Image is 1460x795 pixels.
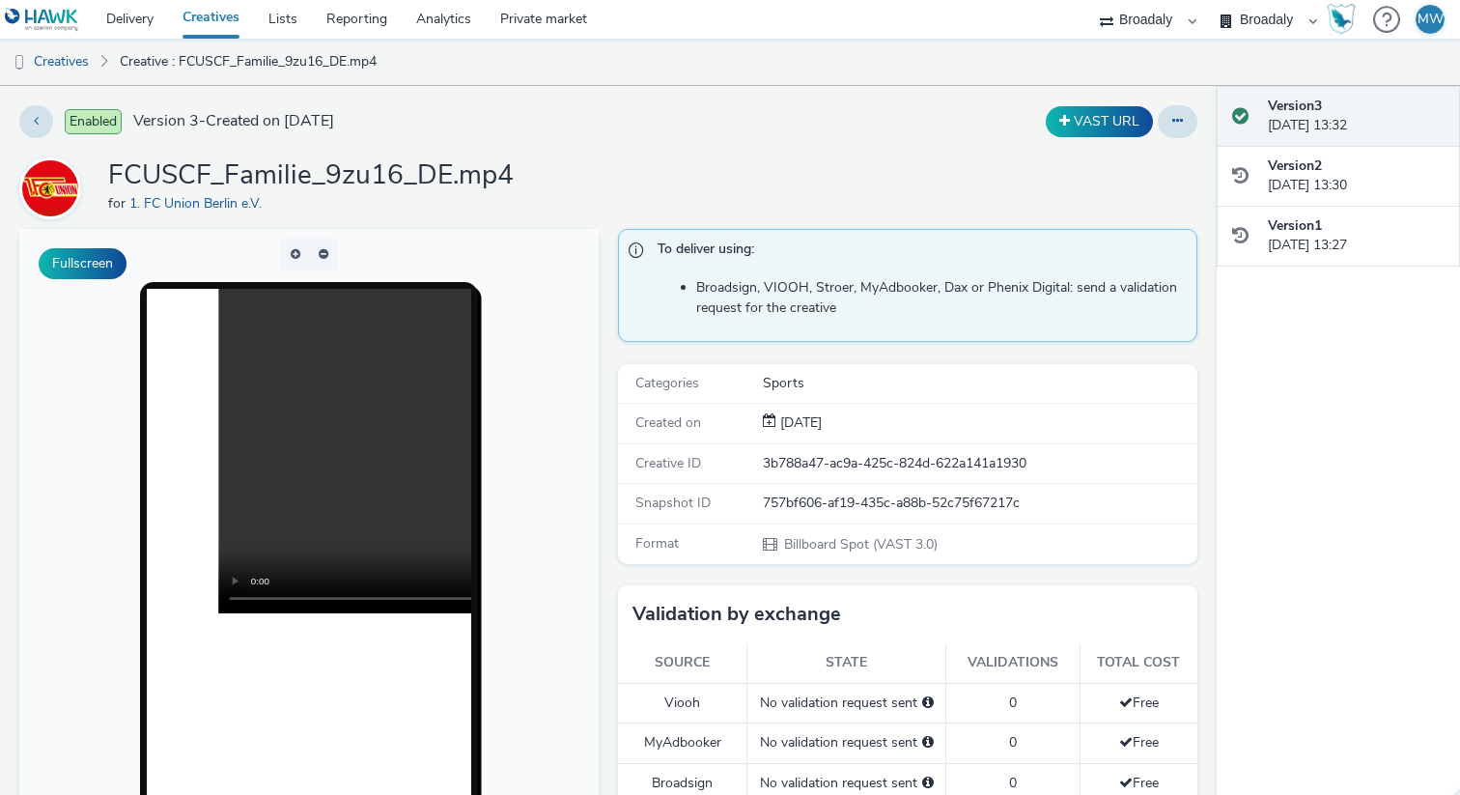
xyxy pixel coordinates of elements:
img: Hawk Academy [1327,4,1356,35]
img: undefined Logo [5,8,79,32]
a: 1. FC Union Berlin e.V. [129,194,269,213]
a: Hawk Academy [1327,4,1363,35]
span: Free [1119,733,1159,752]
span: 0 [1009,694,1017,712]
button: Fullscreen [39,248,126,279]
td: MyAdbooker [618,724,747,763]
th: Source [618,643,747,683]
div: No validation request sent [757,733,936,752]
th: Validations [946,643,1080,683]
span: [DATE] [776,413,822,432]
strong: Version 3 [1268,97,1322,115]
span: Created on [635,413,701,432]
span: Billboard Spot (VAST 3.0) [782,535,938,554]
div: No validation request sent [757,694,936,713]
span: Version 3 - Created on [DATE] [133,110,334,132]
div: 757bf606-af19-435c-a88b-52c75f67217c [763,494,1195,513]
div: Please select a deal below and click on Send to send a validation request to Viooh. [922,694,934,713]
span: Categories [635,374,699,392]
span: for [108,194,129,213]
strong: Version 1 [1268,216,1322,235]
div: Creation 29 September 2025, 13:27 [776,413,822,433]
div: No validation request sent [757,774,936,793]
div: [DATE] 13:30 [1268,156,1445,196]
a: 1. FC Union Berlin e.V. [19,179,89,197]
div: Sports [763,374,1195,393]
div: Please select a deal below and click on Send to send a validation request to Broadsign. [922,774,934,793]
span: Free [1119,694,1159,712]
span: To deliver using: [658,240,1177,265]
div: [DATE] 13:27 [1268,216,1445,256]
span: Format [635,534,679,553]
div: Please select a deal below and click on Send to send a validation request to MyAdbooker. [922,733,934,752]
div: MW [1418,5,1444,34]
th: State [747,643,946,683]
div: 3b788a47-ac9a-425c-824d-622a141a1930 [763,454,1195,473]
div: [DATE] 13:32 [1268,97,1445,136]
span: Snapshot ID [635,494,711,512]
span: 0 [1009,733,1017,752]
span: Enabled [65,109,122,134]
span: 0 [1009,774,1017,792]
td: Viooh [618,683,747,723]
a: Creative : FCUSCF_Familie_9zu16_DE.mp4 [110,39,386,85]
span: Free [1119,774,1159,792]
button: VAST URL [1046,106,1153,137]
span: Creative ID [635,454,701,472]
img: dooh [10,53,29,72]
strong: Version 2 [1268,156,1322,175]
h3: Validation by exchange [632,600,841,629]
th: Total cost [1080,643,1197,683]
img: 1. FC Union Berlin e.V. [22,160,78,216]
div: Duplicate the creative as a VAST URL [1041,106,1158,137]
h1: FCUSCF_Familie_9zu16_DE.mp4 [108,157,514,194]
li: Broadsign, VIOOH, Stroer, MyAdbooker, Dax or Phenix Digital: send a validation request for the cr... [696,278,1187,318]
